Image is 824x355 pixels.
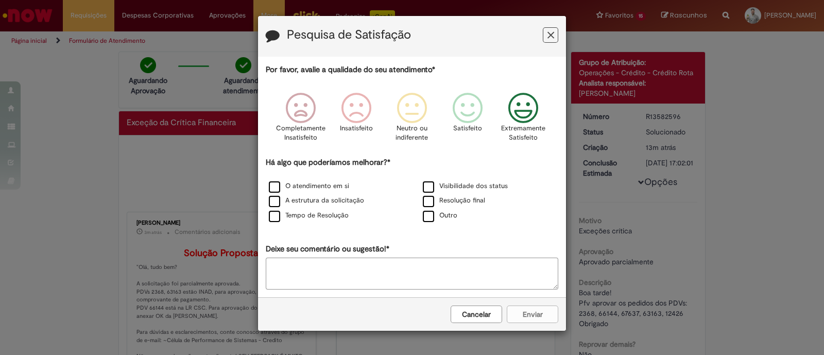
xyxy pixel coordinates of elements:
[441,85,494,156] div: Satisfeito
[423,181,508,191] label: Visibilidade dos status
[501,124,545,143] p: Extremamente Satisfeito
[330,85,383,156] div: Insatisfeito
[423,196,485,206] label: Resolução final
[340,124,373,133] p: Insatisfeito
[274,85,327,156] div: Completamente Insatisfeito
[269,181,349,191] label: O atendimento em si
[393,124,431,143] p: Neutro ou indiferente
[269,211,349,221] label: Tempo de Resolução
[276,124,325,143] p: Completamente Insatisfeito
[451,306,502,323] button: Cancelar
[287,28,411,42] label: Pesquisa de Satisfação
[423,211,457,221] label: Outro
[453,124,482,133] p: Satisfeito
[266,64,435,75] label: Por favor, avalie a qualidade do seu atendimento*
[497,85,550,156] div: Extremamente Satisfeito
[269,196,364,206] label: A estrutura da solicitação
[266,244,389,255] label: Deixe seu comentário ou sugestão!*
[386,85,438,156] div: Neutro ou indiferente
[266,157,558,224] div: Há algo que poderíamos melhorar?*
